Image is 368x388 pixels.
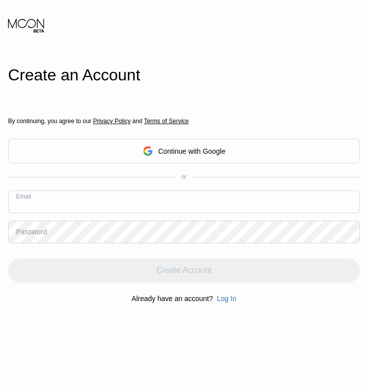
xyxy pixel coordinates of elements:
span: Terms of Service [144,118,189,125]
div: Continue with Google [8,139,360,163]
div: Log In [217,295,236,303]
div: Email [16,193,31,200]
div: or [181,173,187,180]
div: Already have an account? [132,295,213,303]
span: and [131,118,144,125]
div: Create an Account [8,66,360,84]
div: By continuing, you agree to our [8,118,360,125]
div: Continue with Google [158,147,225,155]
div: Password [16,228,47,236]
span: Privacy Policy [93,118,131,125]
div: Log In [213,295,236,303]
